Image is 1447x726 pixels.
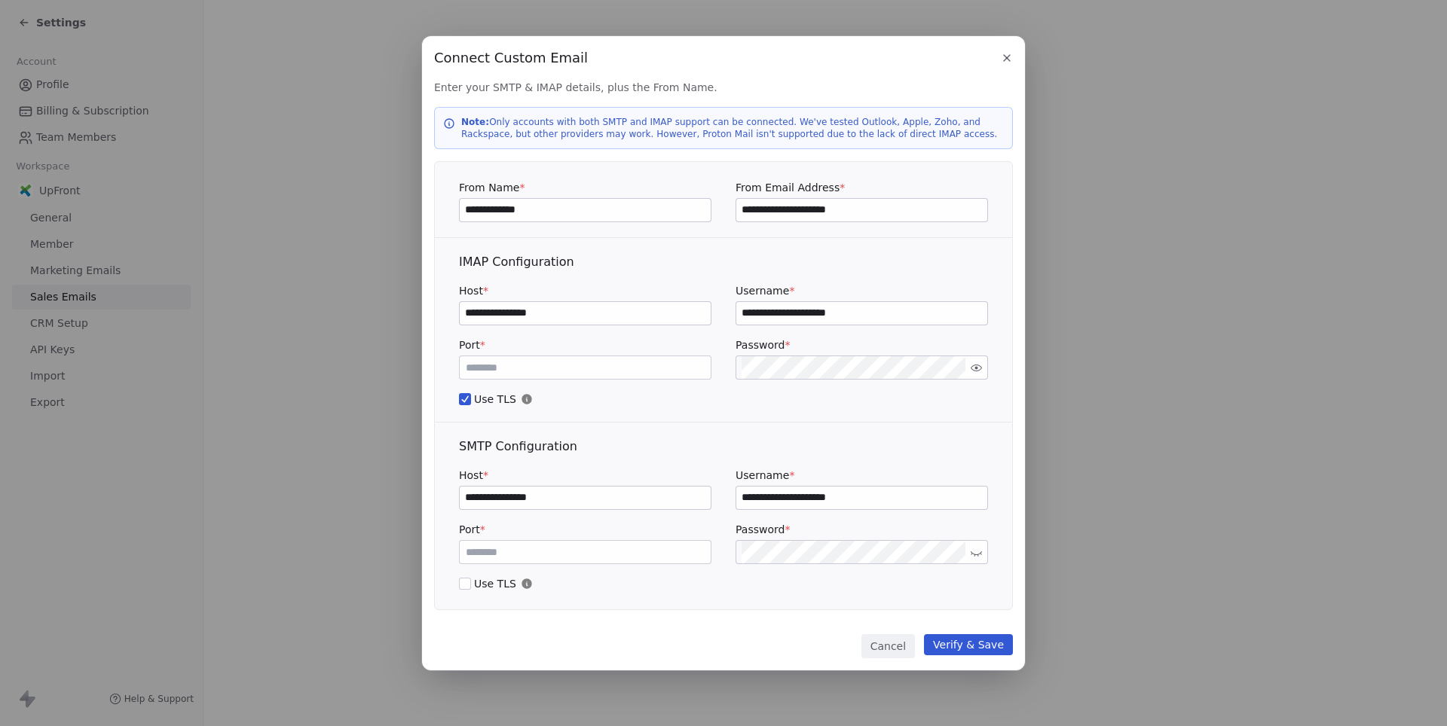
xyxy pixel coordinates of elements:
[459,576,988,591] span: Use TLS
[459,283,711,298] label: Host
[459,392,471,407] button: Use TLS
[461,116,1004,140] p: Only accounts with both SMTP and IMAP support can be connected. We've tested Outlook, Apple, Zoho...
[434,80,1013,95] span: Enter your SMTP & IMAP details, plus the From Name.
[459,576,471,591] button: Use TLS
[459,180,711,195] label: From Name
[461,117,489,127] strong: Note:
[459,438,988,456] div: SMTP Configuration
[736,337,988,352] label: Password
[459,468,711,483] label: Host
[459,522,711,537] label: Port
[459,337,711,352] label: Port
[736,468,988,483] label: Username
[924,634,1013,655] button: Verify & Save
[736,283,988,298] label: Username
[459,392,988,407] span: Use TLS
[434,48,588,68] span: Connect Custom Email
[736,180,988,195] label: From Email Address
[861,634,915,658] button: Cancel
[459,253,988,271] div: IMAP Configuration
[736,522,988,537] label: Password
